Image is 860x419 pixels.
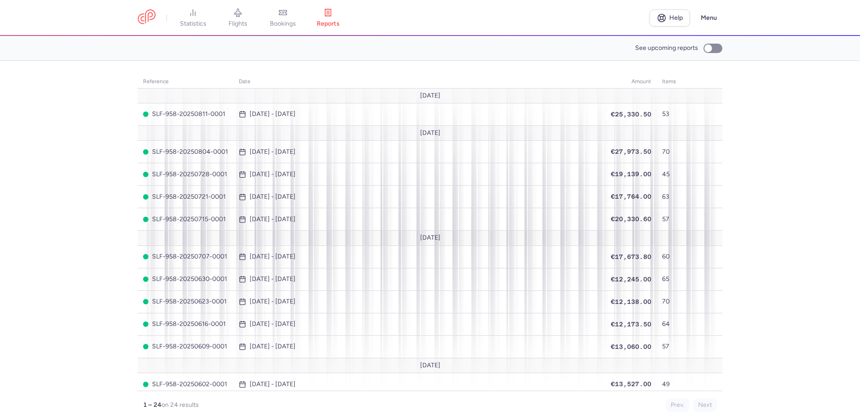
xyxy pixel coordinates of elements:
[250,216,296,223] time: [DATE] - [DATE]
[233,75,605,89] th: date
[657,335,681,358] td: 57
[611,215,651,223] span: €20,330.60
[250,193,296,201] time: [DATE] - [DATE]
[657,163,681,186] td: 45
[250,253,296,260] time: [DATE] - [DATE]
[657,313,681,335] td: 64
[611,111,651,118] span: €25,330.50
[611,343,651,350] span: €13,060.00
[228,20,247,28] span: flights
[180,20,206,28] span: statistics
[250,321,296,328] time: [DATE] - [DATE]
[611,148,651,155] span: €27,973.50
[657,245,681,268] td: 60
[250,111,296,118] time: [DATE] - [DATE]
[657,208,681,231] td: 57
[611,193,651,200] span: €17,764.00
[420,362,440,369] span: [DATE]
[611,253,651,260] span: €17,673.80
[693,398,717,412] button: Next
[260,8,305,28] a: bookings
[657,141,681,163] td: 70
[695,9,722,27] button: Menu
[649,9,690,27] a: Help
[657,290,681,313] td: 70
[611,170,651,178] span: €19,139.00
[611,298,651,305] span: €12,138.00
[143,276,228,283] span: SLF-958-20250630-0001
[250,381,296,388] time: [DATE] - [DATE]
[605,75,657,89] th: amount
[143,193,228,201] span: SLF-958-20250721-0001
[666,398,690,412] button: Prev.
[170,8,215,28] a: statistics
[611,276,651,283] span: €12,245.00
[420,129,440,137] span: [DATE]
[611,380,651,388] span: €13,527.00
[143,253,228,260] span: SLF-958-20250707-0001
[250,343,296,350] time: [DATE] - [DATE]
[250,276,296,283] time: [DATE] - [DATE]
[657,75,681,89] th: items
[143,321,228,328] span: SLF-958-20250616-0001
[143,171,228,178] span: SLF-958-20250728-0001
[657,103,681,125] td: 53
[317,20,340,28] span: reports
[250,148,296,156] time: [DATE] - [DATE]
[143,381,228,388] span: SLF-958-20250602-0001
[143,111,228,118] span: SLF-958-20250811-0001
[143,216,228,223] span: SLF-958-20250715-0001
[161,401,199,409] span: on 24 results
[635,45,698,52] span: See upcoming reports
[143,401,161,409] strong: 1 – 24
[669,14,683,21] span: Help
[215,8,260,28] a: flights
[420,234,440,241] span: [DATE]
[420,92,440,99] span: [DATE]
[143,343,228,350] span: SLF-958-20250609-0001
[143,148,228,156] span: SLF-958-20250804-0001
[143,298,228,305] span: SLF-958-20250623-0001
[250,298,296,305] time: [DATE] - [DATE]
[250,171,296,178] time: [DATE] - [DATE]
[305,8,350,28] a: reports
[657,186,681,208] td: 63
[138,9,156,26] a: CitizenPlane red outlined logo
[270,20,296,28] span: bookings
[657,268,681,290] td: 65
[611,321,651,328] span: €12,173.50
[657,373,681,396] td: 49
[138,75,233,89] th: reference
